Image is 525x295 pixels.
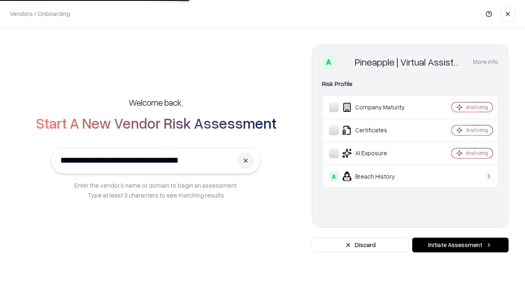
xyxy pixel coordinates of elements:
[338,55,352,68] img: Pineapple | Virtual Assistant Agency
[473,54,498,69] button: More info
[355,55,463,68] div: Pineapple | Virtual Assistant Agency
[329,148,427,158] div: AI Exposure
[74,180,238,200] p: Enter the vendor’s name or domain to begin an assessment. Type at least 3 characters to see match...
[412,238,509,252] button: Initiate Assessment
[466,127,488,134] div: Analyzing
[466,104,488,111] div: Analyzing
[129,97,183,108] h5: Welcome back,
[329,102,427,112] div: Company Maturity
[329,125,427,135] div: Certificates
[329,171,427,181] div: Breach History
[322,79,498,89] div: Risk Profile
[312,238,409,252] button: Discard
[10,9,70,18] p: Vendors / Onboarding
[466,150,488,157] div: Analyzing
[322,55,335,68] div: A
[36,115,276,131] h2: Start A New Vendor Risk Assessment
[329,171,339,181] div: A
